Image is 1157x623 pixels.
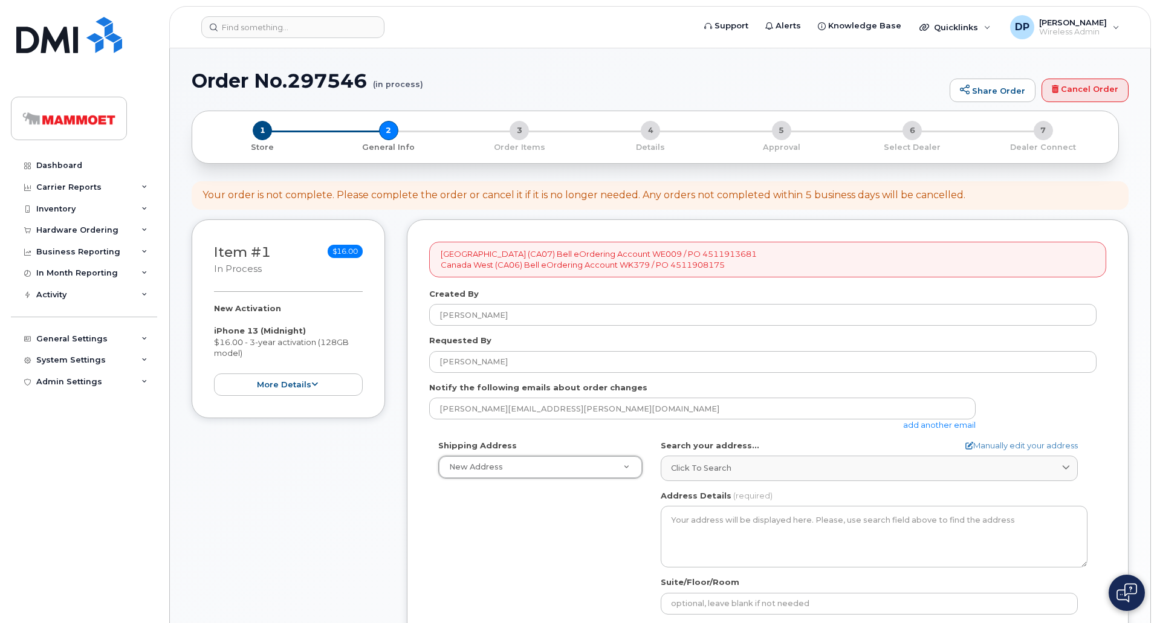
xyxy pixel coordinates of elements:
[661,593,1078,615] input: optional, leave blank if not needed
[438,440,517,451] label: Shipping Address
[661,456,1078,480] a: Click to search
[965,440,1078,451] a: Manually edit your address
[214,303,363,396] div: $16.00 - 3-year activation (128GB model)
[733,491,773,500] span: (required)
[661,490,731,502] label: Address Details
[214,303,281,313] strong: New Activation
[439,456,642,478] a: New Address
[429,335,491,346] label: Requested By
[328,245,363,258] span: $16.00
[214,373,363,396] button: more details
[214,245,271,276] h3: Item #1
[449,462,503,471] span: New Address
[373,70,423,89] small: (in process)
[661,576,739,588] label: Suite/Floor/Room
[192,70,944,91] h1: Order No.297546
[253,121,272,140] span: 1
[441,248,757,271] p: [GEOGRAPHIC_DATA] (CA07) Bell eOrdering Account WE009 / PO 4511913681 Canada West (CA06) Bell eOr...
[1116,583,1137,602] img: Open chat
[214,326,306,335] strong: iPhone 13 (Midnight)
[950,79,1035,103] a: Share Order
[429,382,647,393] label: Notify the following emails about order changes
[1042,79,1129,103] a: Cancel Order
[661,440,759,451] label: Search your address...
[202,140,323,153] a: 1 Store
[429,398,976,419] input: Example: john@appleseed.com
[207,142,319,153] p: Store
[214,263,262,274] small: in process
[203,189,965,202] div: Your order is not complete. Please complete the order or cancel it if it is no longer needed. Any...
[429,351,1097,373] input: Example: John Smith
[671,462,731,474] span: Click to search
[429,288,479,300] label: Created By
[903,420,976,430] a: add another email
